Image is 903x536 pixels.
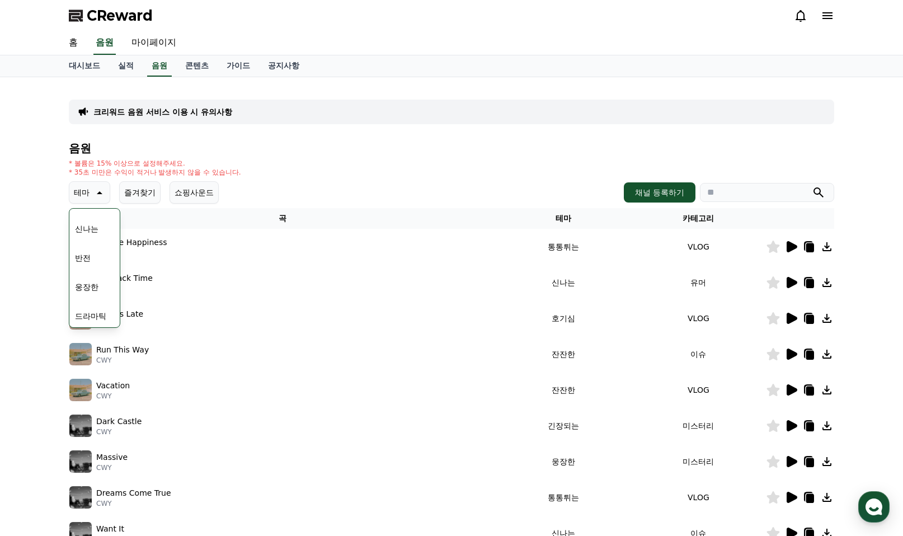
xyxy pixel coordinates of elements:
a: 마이페이지 [123,31,185,55]
img: music [69,343,92,365]
td: 미스터리 [631,408,766,444]
p: * 볼륨은 15% 이상으로 설정해주세요. [69,159,241,168]
span: CReward [87,7,153,25]
p: CWY [96,392,130,401]
a: 설정 [144,355,215,383]
button: 테마 [69,181,110,204]
td: 신나는 [496,265,631,300]
td: 잔잔한 [496,336,631,372]
a: 홈 [3,355,74,383]
img: music [69,450,92,473]
span: 홈 [35,372,42,380]
p: Vacation [96,380,130,392]
p: Cat Rack Time [96,272,153,284]
td: 통통튀는 [496,229,631,265]
a: 홈 [60,31,87,55]
p: Dreams Come True [96,487,171,499]
a: 음원 [147,55,172,77]
a: 공지사항 [259,55,308,77]
td: 호기심 [496,300,631,336]
button: 신나는 [70,217,103,241]
img: music [69,415,92,437]
p: A Little Happiness [96,237,167,248]
td: VLOG [631,229,766,265]
span: 설정 [173,372,186,380]
a: 대시보드 [60,55,109,77]
span: 대화 [102,372,116,381]
td: 미스터리 [631,444,766,479]
a: 실적 [109,55,143,77]
td: 웅장한 [496,444,631,479]
td: 잔잔한 [496,372,631,408]
p: * 35초 미만은 수익이 적거나 발생하지 않을 수 있습니다. [69,168,241,177]
a: 콘텐츠 [176,55,218,77]
th: 곡 [69,208,496,229]
p: CWY [96,463,128,472]
p: CWY [96,499,171,508]
p: Run This Way [96,344,149,356]
p: Dark Castle [96,416,142,427]
td: 통통튀는 [496,479,631,515]
td: VLOG [631,300,766,336]
button: 채널 등록하기 [624,182,695,203]
a: CReward [69,7,153,25]
p: Want It [96,523,124,535]
a: 음원 [93,31,116,55]
p: CWY [96,284,153,293]
button: 즐겨찾기 [119,181,161,204]
td: 긴장되는 [496,408,631,444]
a: 가이드 [218,55,259,77]
p: CWY [96,356,149,365]
a: 크리워드 음원 서비스 이용 시 유의사항 [93,106,232,117]
button: 드라마틱 [70,304,111,328]
td: VLOG [631,479,766,515]
img: music [69,486,92,509]
img: music [69,379,92,401]
th: 테마 [496,208,631,229]
button: 반전 [70,246,95,270]
button: 웅장한 [70,275,103,299]
p: 테마 [74,185,90,200]
th: 카테고리 [631,208,766,229]
td: 유머 [631,265,766,300]
p: CWY [96,427,142,436]
p: Massive [96,452,128,463]
td: 이슈 [631,336,766,372]
td: VLOG [631,372,766,408]
button: 쇼핑사운드 [170,181,219,204]
h4: 음원 [69,142,834,154]
a: 대화 [74,355,144,383]
p: CWY [96,248,167,257]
